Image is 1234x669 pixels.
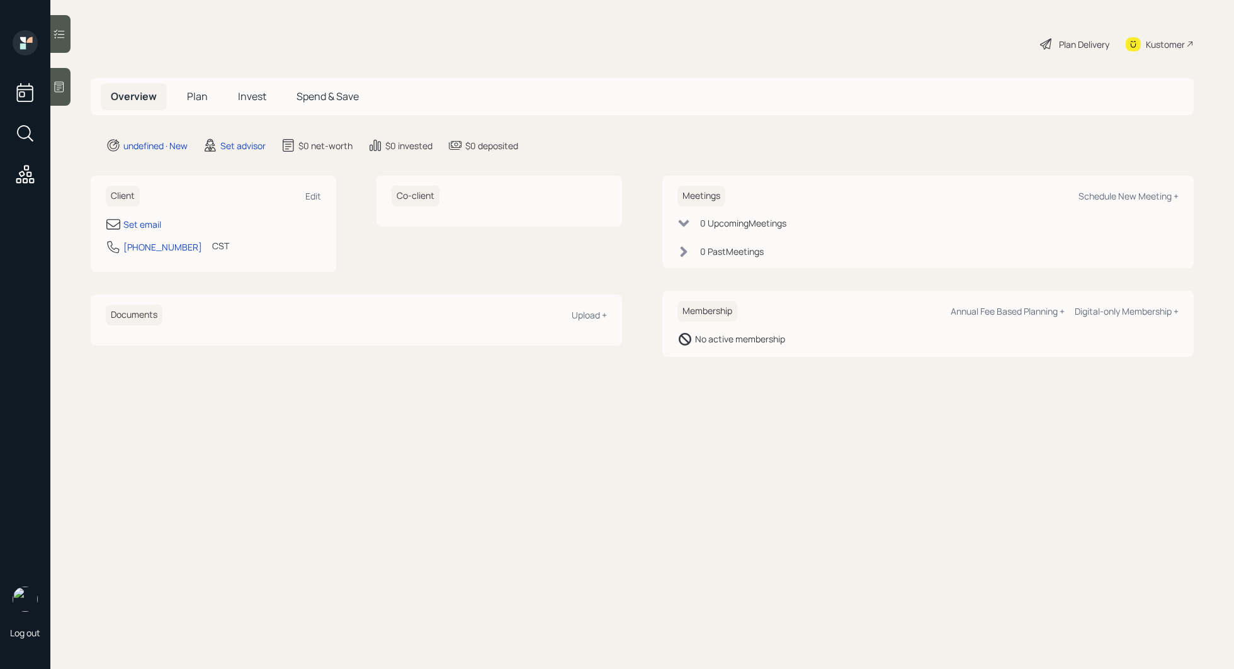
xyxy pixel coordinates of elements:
[298,139,353,152] div: $0 net-worth
[212,239,229,252] div: CST
[238,89,266,103] span: Invest
[123,240,202,254] div: [PHONE_NUMBER]
[305,190,321,202] div: Edit
[123,218,161,231] div: Set email
[465,139,518,152] div: $0 deposited
[700,245,764,258] div: 0 Past Meeting s
[951,305,1065,317] div: Annual Fee Based Planning +
[10,627,40,639] div: Log out
[187,89,208,103] span: Plan
[385,139,433,152] div: $0 invested
[220,139,266,152] div: Set advisor
[1078,190,1179,202] div: Schedule New Meeting +
[1075,305,1179,317] div: Digital-only Membership +
[106,305,162,325] h6: Documents
[13,587,38,612] img: retirable_logo.png
[700,216,786,230] div: 0 Upcoming Meeting s
[677,301,737,322] h6: Membership
[106,186,140,206] h6: Client
[297,89,359,103] span: Spend & Save
[1146,38,1185,51] div: Kustomer
[1059,38,1109,51] div: Plan Delivery
[111,89,157,103] span: Overview
[695,332,785,346] div: No active membership
[677,186,725,206] h6: Meetings
[392,186,439,206] h6: Co-client
[572,309,607,321] div: Upload +
[123,139,188,152] div: undefined · New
